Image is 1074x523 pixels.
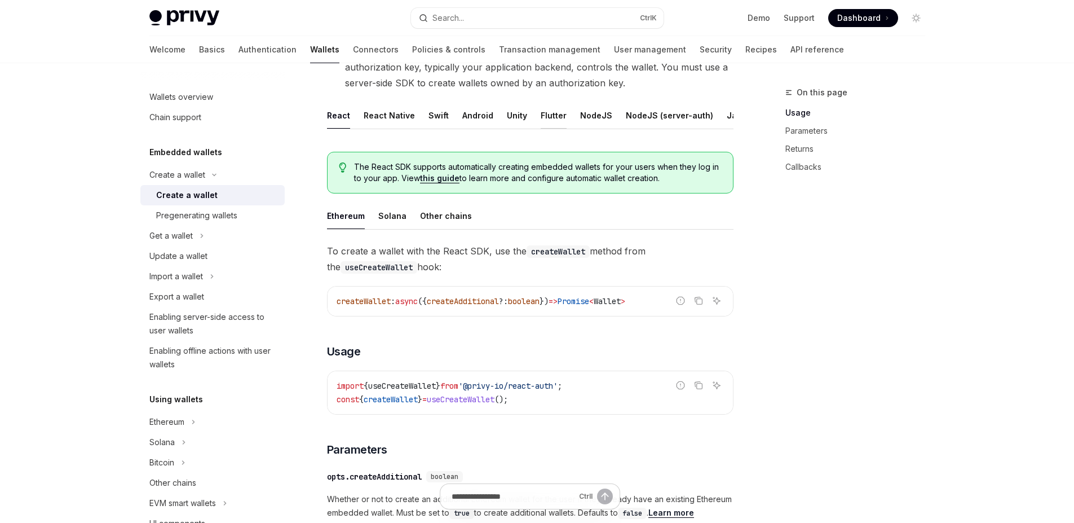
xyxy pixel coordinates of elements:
[391,296,395,306] span: :
[748,12,770,24] a: Demo
[614,36,686,63] a: User management
[580,102,612,129] div: NodeJS
[828,9,898,27] a: Dashboard
[428,102,449,129] div: Swift
[149,111,201,124] div: Chain support
[785,104,934,122] a: Usage
[140,87,285,107] a: Wallets overview
[540,296,549,306] span: })
[140,165,285,185] button: Toggle Create a wallet section
[140,246,285,266] a: Update a wallet
[499,36,600,63] a: Transaction management
[508,296,540,306] span: boolean
[149,10,219,26] img: light logo
[727,102,746,129] div: Java
[327,43,733,91] li: Or, you can specify an as an on a wallet. The holder of the authorization key, typically your app...
[594,296,621,306] span: Wallet
[149,393,203,406] h5: Using wallets
[149,290,204,304] div: Export a wallet
[378,203,406,229] div: Solana
[691,293,706,308] button: Copy the contents from the code block
[709,378,724,393] button: Ask AI
[337,394,359,405] span: const
[709,293,724,308] button: Ask AI
[140,205,285,226] a: Pregenerating wallets
[452,484,574,509] input: Ask a question...
[411,8,664,28] button: Open search
[364,394,418,405] span: createWallet
[621,296,625,306] span: >
[673,293,688,308] button: Report incorrect code
[558,296,589,306] span: Promise
[549,296,558,306] span: =>
[337,296,391,306] span: createWallet
[691,378,706,393] button: Copy the contents from the code block
[149,476,196,490] div: Other chains
[140,226,285,246] button: Toggle Get a wallet section
[785,140,934,158] a: Returns
[149,168,205,182] div: Create a wallet
[140,493,285,513] button: Toggle EVM smart wallets section
[327,442,387,458] span: Parameters
[395,296,418,306] span: async
[337,381,364,391] span: import
[785,122,934,140] a: Parameters
[238,36,297,63] a: Authentication
[149,229,193,243] div: Get a wallet
[745,36,777,63] a: Recipes
[149,310,278,337] div: Enabling server-side access to user wallets
[140,287,285,307] a: Export a wallet
[140,341,285,375] a: Enabling offline actions with user wallets
[427,296,499,306] span: createAdditional
[364,102,415,129] div: React Native
[640,14,657,23] span: Ctrl K
[149,90,213,104] div: Wallets overview
[784,12,815,24] a: Support
[339,162,347,173] svg: Tip
[790,36,844,63] a: API reference
[149,344,278,371] div: Enabling offline actions with user wallets
[156,188,218,202] div: Create a wallet
[626,102,713,129] div: NodeJS (server-auth)
[499,296,508,306] span: ?:
[432,11,464,25] div: Search...
[436,381,440,391] span: }
[364,381,368,391] span: {
[327,243,733,275] span: To create a wallet with the React SDK, use the method from the hook:
[140,107,285,128] a: Chain support
[341,261,417,274] code: useCreateWallet
[418,394,422,405] span: }
[420,173,459,183] a: this guide
[837,12,881,24] span: Dashboard
[527,245,590,258] code: createWallet
[354,161,721,184] span: The React SDK supports automatically creating embedded wallets for your users when they log in to...
[462,102,493,129] div: Android
[558,381,562,391] span: ;
[149,36,185,63] a: Welcome
[149,249,207,263] div: Update a wallet
[310,36,339,63] a: Wallets
[368,381,436,391] span: useCreateWallet
[149,270,203,283] div: Import a wallet
[327,344,361,359] span: Usage
[359,394,364,405] span: {
[140,452,285,473] button: Toggle Bitcoin section
[673,378,688,393] button: Report incorrect code
[149,146,222,159] h5: Embedded wallets
[440,381,458,391] span: from
[149,456,174,469] div: Bitcoin
[700,36,732,63] a: Security
[140,432,285,452] button: Toggle Solana section
[420,203,472,229] div: Other chains
[199,36,225,63] a: Basics
[412,36,485,63] a: Policies & controls
[327,471,422,482] div: opts.createAdditional
[422,394,427,405] span: =
[327,102,350,129] div: React
[427,394,494,405] span: useCreateWallet
[140,412,285,432] button: Toggle Ethereum section
[507,102,527,129] div: Unity
[327,203,365,229] div: Ethereum
[907,9,925,27] button: Toggle dark mode
[140,307,285,341] a: Enabling server-side access to user wallets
